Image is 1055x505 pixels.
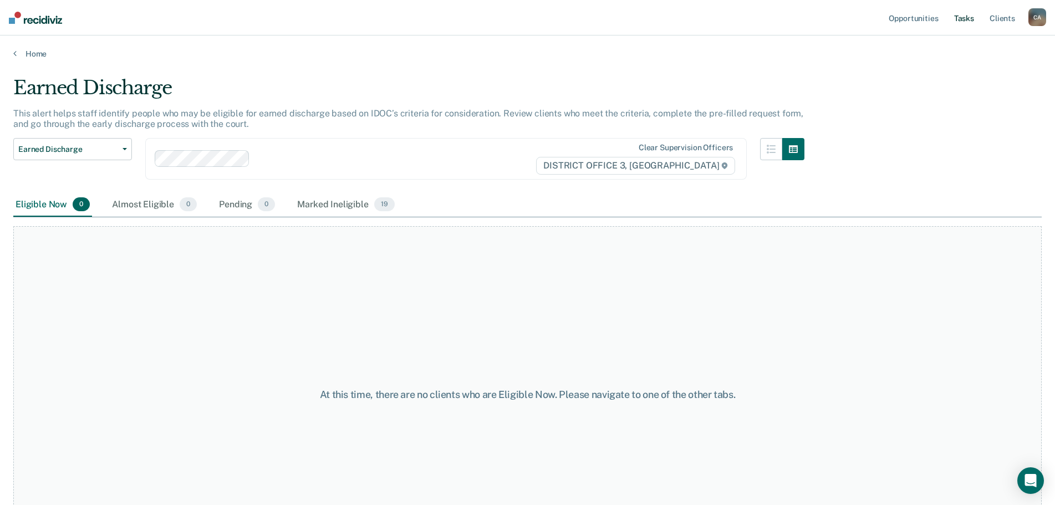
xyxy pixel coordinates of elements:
[13,138,132,160] button: Earned Discharge
[536,157,735,175] span: DISTRICT OFFICE 3, [GEOGRAPHIC_DATA]
[1028,8,1046,26] button: CA
[18,145,118,154] span: Earned Discharge
[1028,8,1046,26] div: C A
[295,193,396,217] div: Marked Ineligible19
[13,108,803,129] p: This alert helps staff identify people who may be eligible for earned discharge based on IDOC’s c...
[639,143,733,152] div: Clear supervision officers
[180,197,197,212] span: 0
[13,49,1042,59] a: Home
[110,193,199,217] div: Almost Eligible0
[217,193,277,217] div: Pending0
[9,12,62,24] img: Recidiviz
[258,197,275,212] span: 0
[73,197,90,212] span: 0
[271,389,784,401] div: At this time, there are no clients who are Eligible Now. Please navigate to one of the other tabs.
[1017,467,1044,494] div: Open Intercom Messenger
[13,76,804,108] div: Earned Discharge
[13,193,92,217] div: Eligible Now0
[374,197,395,212] span: 19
